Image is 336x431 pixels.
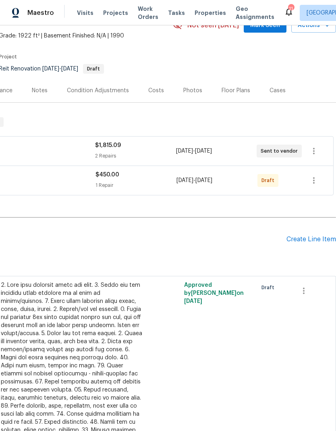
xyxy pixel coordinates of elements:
[261,147,301,155] span: Sent to vendor
[183,87,202,95] div: Photos
[176,147,212,155] span: -
[176,148,193,154] span: [DATE]
[176,176,212,184] span: -
[77,9,93,17] span: Visits
[27,9,54,17] span: Maestro
[195,178,212,183] span: [DATE]
[95,152,176,160] div: 2 Repairs
[187,21,239,29] span: Not seen [DATE]
[270,87,286,95] div: Cases
[288,5,294,13] div: 11
[95,181,176,189] div: 1 Repair
[148,87,164,95] div: Costs
[168,10,185,16] span: Tasks
[222,87,250,95] div: Floor Plans
[84,66,103,71] span: Draft
[195,148,212,154] span: [DATE]
[61,66,78,72] span: [DATE]
[195,9,226,17] span: Properties
[244,18,286,33] button: Mark Seen
[250,21,280,31] span: Mark Seen
[103,9,128,17] span: Projects
[286,236,336,243] div: Create Line Item
[32,87,48,95] div: Notes
[95,172,119,178] span: $450.00
[42,66,59,72] span: [DATE]
[291,18,336,33] button: Actions
[42,66,78,72] span: -
[95,143,121,148] span: $1,815.09
[184,282,244,304] span: Approved by [PERSON_NAME] on
[261,176,278,184] span: Draft
[67,87,129,95] div: Condition Adjustments
[236,5,274,21] span: Geo Assignments
[298,21,330,31] span: Actions
[176,178,193,183] span: [DATE]
[261,284,278,292] span: Draft
[184,298,202,304] span: [DATE]
[138,5,158,21] span: Work Orders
